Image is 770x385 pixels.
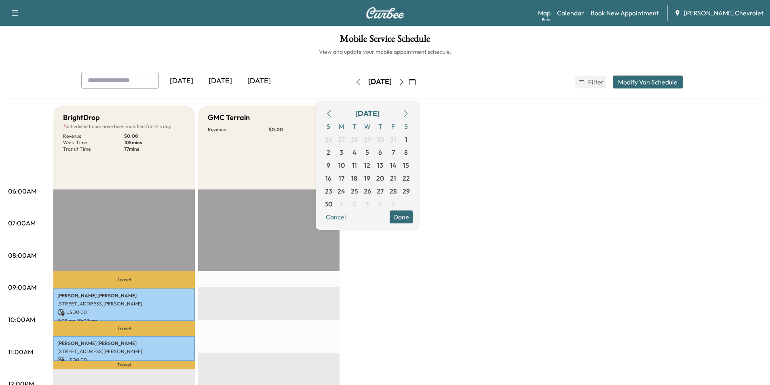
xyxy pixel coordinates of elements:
[348,120,361,133] span: T
[538,8,551,18] a: MapBeta
[63,139,124,146] p: Work Time
[53,321,195,336] p: Travel
[400,120,413,133] span: S
[322,210,350,223] button: Cancel
[390,160,397,170] span: 14
[387,120,400,133] span: F
[391,199,395,209] span: 5
[374,120,387,133] span: T
[405,135,407,144] span: 1
[591,8,659,18] a: Book New Appointment
[8,315,35,324] p: 10:00AM
[269,126,330,133] p: $ 0.00
[63,123,185,130] p: Scheduled hours have been modified for this day
[390,210,413,223] button: Done
[684,8,764,18] span: [PERSON_NAME] Chevrolet
[8,250,36,260] p: 08:00AM
[588,77,603,87] span: Filter
[124,133,185,139] p: $ 0.00
[376,135,384,144] span: 30
[335,120,348,133] span: M
[124,139,185,146] p: 105 mins
[404,147,408,157] span: 8
[352,160,357,170] span: 11
[63,112,100,123] h5: BrightDrop
[366,7,405,19] img: Curbee Logo
[390,135,396,144] span: 31
[613,76,683,88] button: Modify Van Schedule
[338,160,345,170] span: 10
[201,72,240,90] div: [DATE]
[351,173,357,183] span: 18
[8,218,36,228] p: 07:00AM
[575,76,606,88] button: Filter
[325,135,332,144] span: 26
[208,112,250,123] h5: GMC Terrain
[325,173,331,183] span: 16
[57,318,191,324] p: 9:02 am - 10:02 am
[57,356,191,364] p: USD 0.00
[340,147,343,157] span: 3
[365,147,369,157] span: 5
[124,146,185,152] p: 77 mins
[240,72,278,90] div: [DATE]
[162,72,201,90] div: [DATE]
[340,199,343,209] span: 1
[355,108,380,119] div: [DATE]
[57,348,191,355] p: [STREET_ADDRESS][PERSON_NAME]
[378,199,382,209] span: 4
[377,186,384,196] span: 27
[365,199,369,209] span: 3
[63,133,124,139] p: Revenue
[364,173,370,183] span: 19
[390,186,397,196] span: 28
[57,340,191,347] p: [PERSON_NAME] [PERSON_NAME]
[403,186,410,196] span: 29
[8,48,762,56] h6: View and update your mobile appointment schedule.
[403,160,409,170] span: 15
[403,173,410,183] span: 22
[8,186,36,196] p: 06:00AM
[325,199,332,209] span: 30
[352,199,356,209] span: 2
[57,292,191,299] p: [PERSON_NAME] [PERSON_NAME]
[63,146,124,152] p: Transit Time
[390,173,396,183] span: 21
[368,77,392,87] div: [DATE]
[392,147,395,157] span: 7
[352,147,357,157] span: 4
[364,186,371,196] span: 26
[322,120,335,133] span: S
[57,309,191,316] p: USD 0.00
[327,160,330,170] span: 9
[378,147,382,157] span: 6
[361,120,374,133] span: W
[8,34,762,48] h1: Mobile Service Schedule
[351,186,358,196] span: 25
[376,173,384,183] span: 20
[53,271,195,288] p: Travel
[351,135,358,144] span: 28
[339,173,344,183] span: 17
[338,186,345,196] span: 24
[542,17,551,23] div: Beta
[377,160,383,170] span: 13
[364,160,370,170] span: 12
[8,282,36,292] p: 09:00AM
[57,301,191,307] p: [STREET_ADDRESS][PERSON_NAME]
[327,147,330,157] span: 2
[364,135,371,144] span: 29
[8,347,33,357] p: 11:00AM
[557,8,584,18] a: Calendar
[338,135,345,144] span: 27
[53,361,195,369] p: Travel
[208,126,269,133] p: Revenue
[325,186,332,196] span: 23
